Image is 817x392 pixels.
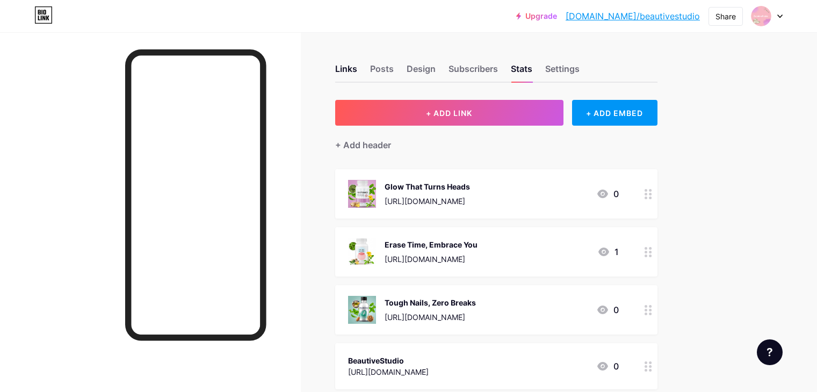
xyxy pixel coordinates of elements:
div: 0 [596,360,619,373]
div: Share [715,11,736,22]
div: BeautiveStudio [348,355,429,366]
span: + ADD LINK [426,108,472,118]
img: Glow That Turns Heads [348,180,376,208]
div: 0 [596,187,619,200]
div: 0 [596,303,619,316]
a: [DOMAIN_NAME]/beautivestudio [566,10,700,23]
div: 1 [597,245,619,258]
div: Settings [545,62,580,82]
button: + ADD LINK [335,100,563,126]
div: Glow That Turns Heads [385,181,470,192]
a: Upgrade [516,12,557,20]
div: [URL][DOMAIN_NAME] [348,366,429,378]
div: [URL][DOMAIN_NAME] [385,195,470,207]
div: Posts [370,62,394,82]
div: Design [407,62,436,82]
div: + Add header [335,139,391,151]
div: Links [335,62,357,82]
div: [URL][DOMAIN_NAME] [385,253,478,265]
div: + ADD EMBED [572,100,657,126]
div: [URL][DOMAIN_NAME] [385,311,476,323]
div: Erase Time, Embrace You [385,239,478,250]
img: Tough Nails, Zero Breaks [348,296,376,324]
img: Naruto Nikolov [751,6,771,26]
div: Stats [511,62,532,82]
div: Subscribers [449,62,498,82]
img: Erase Time, Embrace You [348,238,376,266]
div: Tough Nails, Zero Breaks [385,297,476,308]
